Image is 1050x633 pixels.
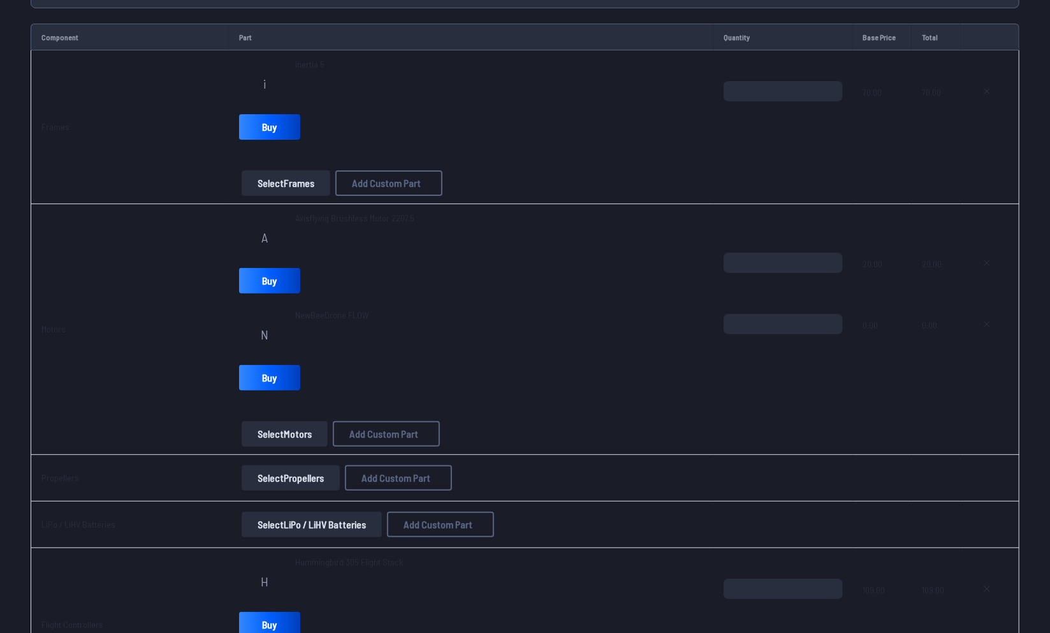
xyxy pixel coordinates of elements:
a: SelectPropellers [239,465,342,491]
a: Flight Controllers [41,619,103,630]
span: Add Custom Part [361,473,430,483]
span: H [261,575,268,588]
td: Base Price [853,24,912,50]
span: 0.00 [863,314,902,375]
span: Add Custom Part [349,429,418,439]
button: Add Custom Part [333,421,440,447]
td: Part [229,24,713,50]
span: Hummingbird 305 Flight Stack [295,556,403,569]
span: i [263,77,266,90]
span: Add Custom Part [352,178,421,188]
span: A [261,231,268,244]
button: SelectMotors [242,421,328,447]
a: Motors [41,324,66,334]
button: Add Custom Part [387,512,494,537]
span: 20.00 [863,253,902,314]
a: SelectMotors [239,421,330,447]
a: Frames [41,121,69,132]
button: SelectLiPo / LiHV Batteries [242,512,382,537]
button: Add Custom Part [345,465,452,491]
span: 20.00 [922,253,951,314]
a: Buy [239,365,300,391]
a: Buy [239,268,300,294]
button: SelectPropellers [242,465,340,491]
span: 70.00 [863,81,902,142]
span: N [261,328,268,341]
a: Buy [239,114,300,140]
a: Propellers [41,472,79,483]
td: Total [912,24,961,50]
button: Add Custom Part [335,170,442,196]
a: SelectFrames [239,170,333,196]
a: SelectLiPo / LiHV Batteries [239,512,384,537]
span: 70.00 [922,81,951,142]
button: SelectFrames [242,170,330,196]
td: Component [31,24,229,50]
td: Quantity [713,24,852,50]
a: LiPo / LiHV Batteries [41,519,115,530]
span: Axisflying Brushless Motor 2207.5 [295,212,414,225]
span: NewBeeDrone FLOW [295,309,369,322]
span: 0.00 [922,314,951,375]
span: Add Custom Part [404,519,472,530]
span: inertia 5 [295,58,324,71]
